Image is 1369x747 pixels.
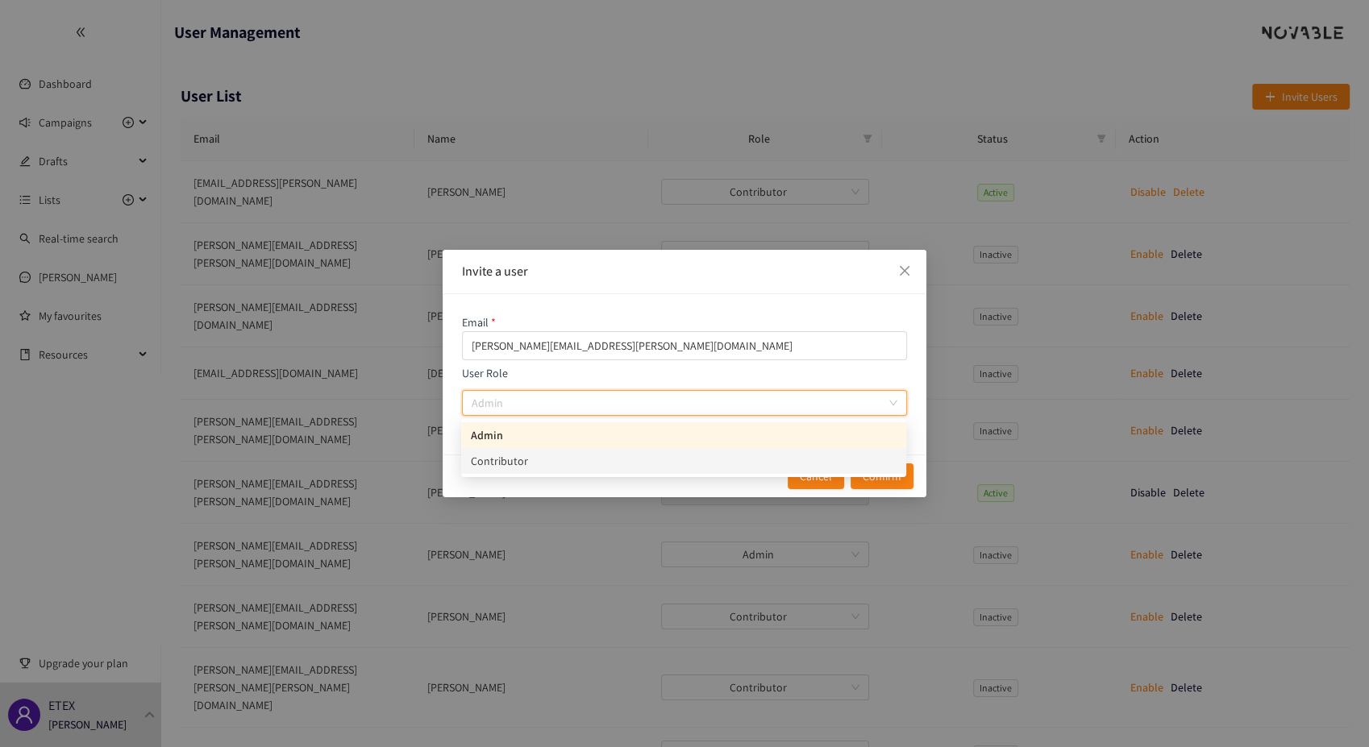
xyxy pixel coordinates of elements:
[471,426,897,444] div: Admin
[462,315,496,330] label: Email
[471,452,897,470] div: Contributor
[1288,670,1369,747] div: Widget de chat
[462,331,907,360] input: email
[1288,670,1369,747] iframe: Chat Widget
[462,390,907,416] div: role
[461,448,906,474] div: Contributor
[462,263,907,280] div: Invite a user
[472,391,897,415] span: Admin
[898,264,911,277] span: close
[883,250,926,293] button: Close
[461,422,906,448] div: Admin
[462,366,907,410] label: User Role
